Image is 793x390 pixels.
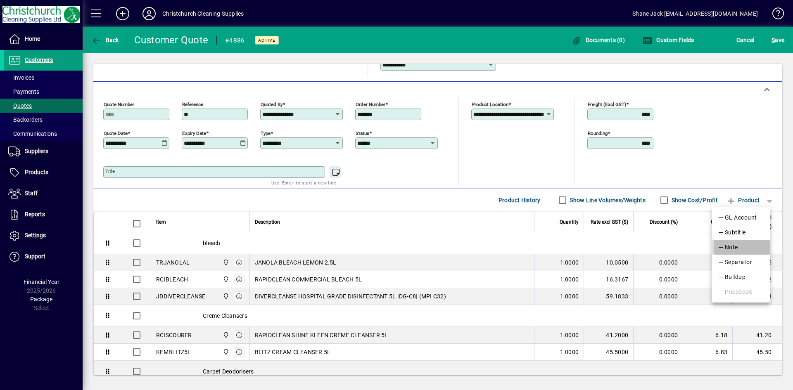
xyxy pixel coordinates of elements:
span: Subtitle [717,227,746,237]
button: Buildup [712,269,770,284]
span: Note [717,242,738,252]
span: Separator [717,257,752,267]
button: Note [712,240,770,255]
span: Pricebook [717,287,752,297]
button: Separator [712,255,770,269]
button: GL Account [712,210,770,225]
span: Buildup [717,272,746,282]
button: Pricebook [712,284,770,299]
button: Subtitle [712,225,770,240]
span: GL Account [717,213,757,222]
